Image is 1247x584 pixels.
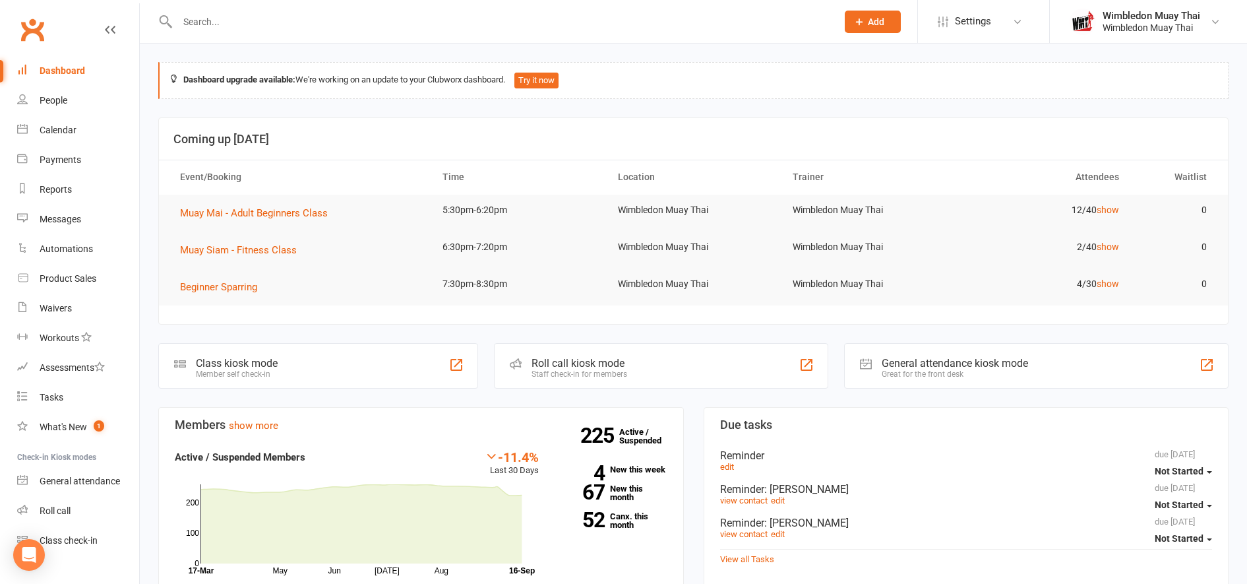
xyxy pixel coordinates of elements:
[720,449,1213,462] div: Reminder
[17,383,139,412] a: Tasks
[606,232,781,263] td: Wimbledon Muay Thai
[485,449,539,478] div: Last 30 Days
[781,195,956,226] td: Wimbledon Muay Thai
[720,554,774,564] a: View all Tasks
[17,264,139,294] a: Product Sales
[173,133,1213,146] h3: Coming up [DATE]
[559,510,605,530] strong: 52
[720,462,734,472] a: edit
[956,195,1131,226] td: 12/40
[1097,278,1119,289] a: show
[40,505,71,516] div: Roll call
[720,418,1213,432] h3: Due tasks
[40,333,79,343] div: Workouts
[1131,160,1219,194] th: Waitlist
[17,115,139,145] a: Calendar
[956,269,1131,300] td: 4/30
[431,160,605,194] th: Time
[1070,9,1096,35] img: thumb_image1638500057.png
[40,476,120,486] div: General attendance
[532,370,627,379] div: Staff check-in for members
[1155,500,1203,510] span: Not Started
[1097,242,1119,252] a: show
[180,279,266,295] button: Beginner Sparring
[180,242,306,258] button: Muay Siam - Fitness Class
[1131,232,1219,263] td: 0
[485,449,539,464] div: -11.4%
[1155,527,1212,550] button: Not Started
[771,496,785,505] a: edit
[845,11,901,33] button: Add
[514,73,559,88] button: Try it now
[40,95,67,106] div: People
[180,207,328,219] span: Muay Mai - Adult Beginners Class
[94,420,104,432] span: 1
[720,529,768,539] a: view contact
[619,418,677,455] a: 225Active / Suspended
[40,65,85,76] div: Dashboard
[17,56,139,86] a: Dashboard
[17,467,139,496] a: General attendance kiosk mode
[17,526,139,556] a: Class kiosk mode
[1155,459,1212,483] button: Not Started
[1131,269,1219,300] td: 0
[40,422,87,432] div: What's New
[781,269,956,300] td: Wimbledon Muay Thai
[175,418,667,432] h3: Members
[580,426,619,445] strong: 225
[720,483,1213,496] div: Reminder
[40,125,76,135] div: Calendar
[1097,205,1119,215] a: show
[40,154,81,165] div: Payments
[17,294,139,323] a: Waivers
[17,496,139,526] a: Roll call
[17,205,139,234] a: Messages
[173,13,828,31] input: Search...
[180,281,257,293] span: Beginner Sparring
[40,535,98,546] div: Class check-in
[17,86,139,115] a: People
[956,232,1131,263] td: 2/40
[532,357,627,370] div: Roll call kiosk mode
[40,303,72,313] div: Waivers
[606,269,781,300] td: Wimbledon Muay Thai
[180,205,337,221] button: Muay Mai - Adult Beginners Class
[559,482,605,502] strong: 67
[882,370,1028,379] div: Great for the front desk
[40,214,81,224] div: Messages
[175,451,305,463] strong: Active / Suspended Members
[17,412,139,442] a: What's New1
[764,483,849,496] span: : [PERSON_NAME]
[431,195,605,226] td: 5:30pm-6:20pm
[196,357,278,370] div: Class kiosk mode
[956,160,1131,194] th: Attendees
[781,232,956,263] td: Wimbledon Muay Thai
[17,353,139,383] a: Assessments
[40,362,105,373] div: Assessments
[40,273,96,284] div: Product Sales
[1131,195,1219,226] td: 0
[955,7,991,36] span: Settings
[431,232,605,263] td: 6:30pm-7:20pm
[1155,466,1203,476] span: Not Started
[180,244,297,256] span: Muay Siam - Fitness Class
[17,323,139,353] a: Workouts
[431,269,605,300] td: 7:30pm-8:30pm
[17,175,139,205] a: Reports
[40,184,72,195] div: Reports
[40,392,63,403] div: Tasks
[559,463,605,483] strong: 4
[781,160,956,194] th: Trainer
[868,16,884,27] span: Add
[17,145,139,175] a: Payments
[17,234,139,264] a: Automations
[1155,533,1203,544] span: Not Started
[559,484,667,502] a: 67New this month
[720,517,1213,529] div: Reminder
[1155,493,1212,517] button: Not Started
[40,243,93,254] div: Automations
[559,465,667,474] a: 4New this week
[158,62,1229,99] div: We're working on an update to your Clubworx dashboard.
[720,496,768,505] a: view contact
[559,512,667,529] a: 52Canx. this month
